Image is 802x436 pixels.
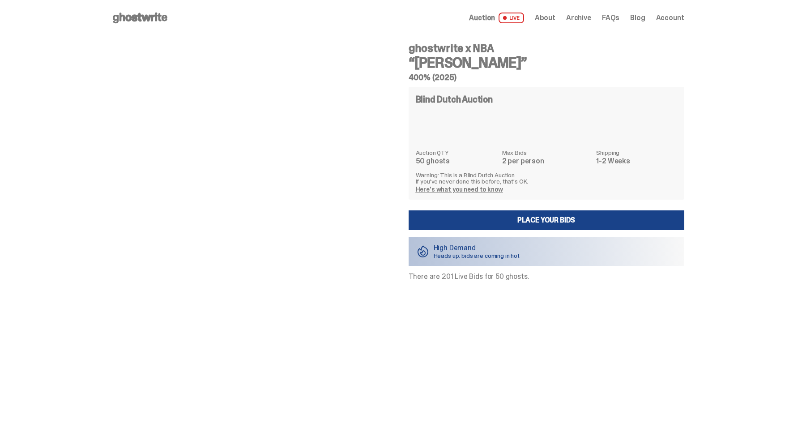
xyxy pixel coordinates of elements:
a: Archive [566,14,591,21]
p: Heads up: bids are coming in hot [434,252,520,259]
h5: 400% (2025) [409,73,684,81]
p: There are 201 Live Bids for 50 ghosts. [409,273,684,280]
span: LIVE [499,13,524,23]
dt: Auction QTY [416,150,497,156]
p: Warning: This is a Blind Dutch Auction. If you’ve never done this before, that’s OK. [416,172,677,184]
dd: 50 ghosts [416,158,497,165]
h3: “[PERSON_NAME]” [409,56,684,70]
a: About [535,14,555,21]
dd: 1-2 Weeks [596,158,677,165]
a: Here's what you need to know [416,185,503,193]
p: High Demand [434,244,520,252]
a: Blog [630,14,645,21]
dt: Shipping [596,150,677,156]
dd: 2 per person [502,158,591,165]
a: FAQs [602,14,619,21]
h4: Blind Dutch Auction [416,95,493,104]
a: Auction LIVE [469,13,524,23]
h4: ghostwrite x NBA [409,43,684,54]
span: Auction [469,14,495,21]
a: Place your Bids [409,210,684,230]
a: Account [656,14,684,21]
dt: Max Bids [502,150,591,156]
